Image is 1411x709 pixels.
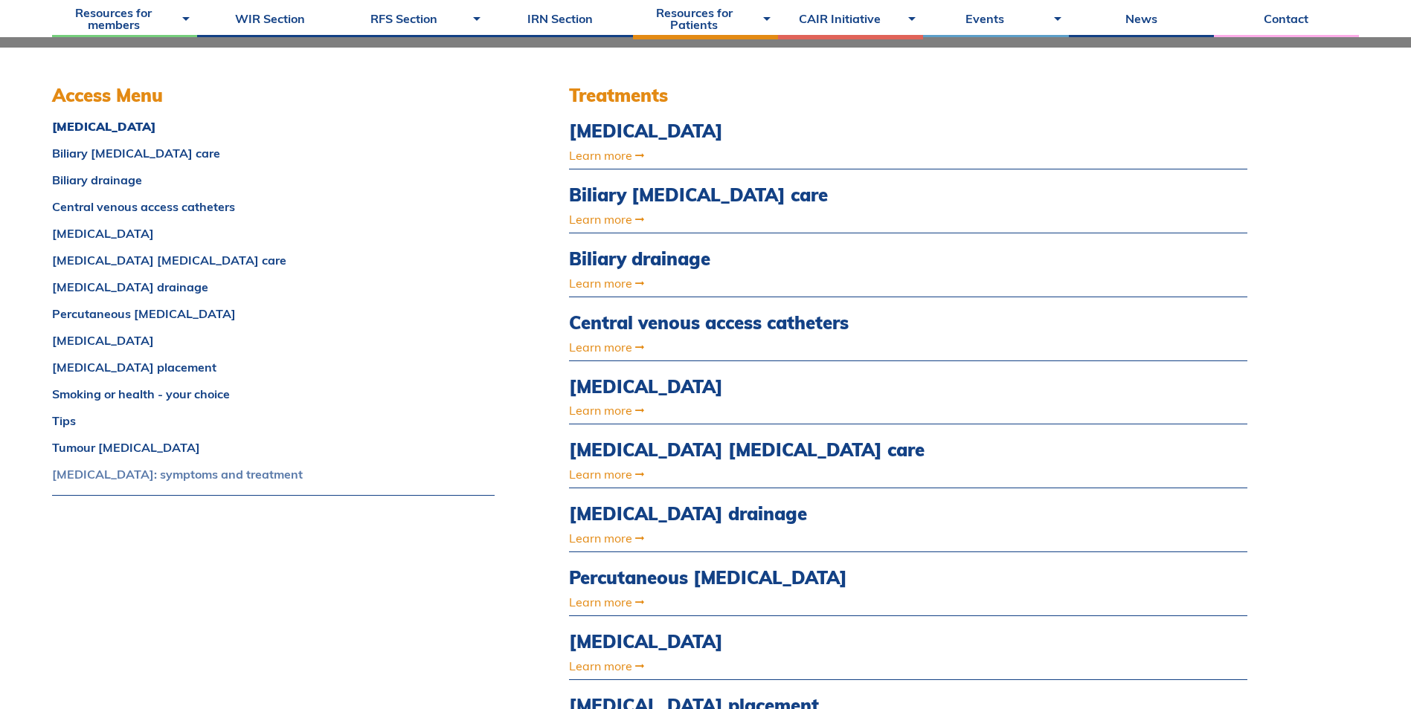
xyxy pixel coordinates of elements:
a: Biliary drainage [52,174,495,186]
a: [MEDICAL_DATA] [569,376,1044,398]
h3: Treatments [569,85,1247,106]
a: Learn more [569,596,1044,608]
a: Biliary drainage [569,248,1044,270]
a: [MEDICAL_DATA] [MEDICAL_DATA] care [569,439,1044,461]
a: [MEDICAL_DATA] [569,631,1044,653]
a: Central venous access catheters [569,312,1044,334]
a: Learn more [569,213,1044,225]
a: Percutaneous [MEDICAL_DATA] [569,567,1044,589]
a: [MEDICAL_DATA] placement [52,361,495,373]
a: Biliary [MEDICAL_DATA] care [52,147,495,159]
h3: Access Menu [52,85,495,106]
a: Tips [52,415,495,427]
a: Central venous access catheters [52,201,495,213]
a: Tumour [MEDICAL_DATA] [52,441,495,453]
a: Learn more [569,149,1044,161]
a: Learn more [569,468,1044,480]
a: Learn more [569,404,1044,416]
a: [MEDICAL_DATA] [569,120,1044,142]
a: [MEDICAL_DATA] drainage [569,503,1044,525]
a: Smoking or health - your choice [52,388,495,400]
a: [MEDICAL_DATA]: symptoms and treatment [52,468,495,480]
a: [MEDICAL_DATA] [MEDICAL_DATA] care [52,254,495,266]
a: [MEDICAL_DATA] drainage [52,281,495,293]
a: Percutaneous [MEDICAL_DATA] [52,308,495,320]
a: [MEDICAL_DATA] [52,120,495,132]
a: Biliary [MEDICAL_DATA] care [569,184,1044,206]
a: [MEDICAL_DATA] [52,334,495,346]
a: Learn more [569,277,1044,289]
a: [MEDICAL_DATA] [52,227,495,239]
a: Learn more [569,532,1044,544]
a: Learn more [569,660,1044,672]
a: Learn more [569,341,1044,353]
